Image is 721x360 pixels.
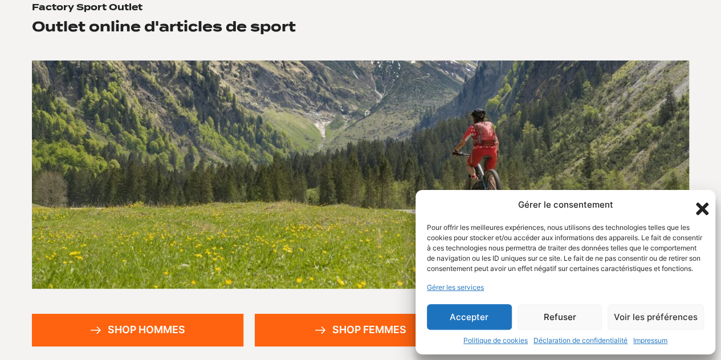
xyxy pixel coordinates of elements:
a: Gérer les services [427,282,484,293]
a: Déclaration de confidentialité [533,335,628,346]
button: Accepter [427,304,512,330]
div: Gérer le consentement [518,199,613,212]
h2: Outlet online d'articles de sport [32,18,296,36]
h1: Factory Sport Outlet [32,2,142,13]
a: Shop hommes [32,314,243,346]
a: Shop femmes [255,314,466,346]
a: Impressum [633,335,667,346]
button: Voir les préférences [608,304,704,330]
a: Politique de cookies [463,335,528,346]
div: Pour offrir les meilleures expériences, nous utilisons des technologies telles que les cookies po... [427,223,703,274]
div: Fermer la boîte de dialogue [693,199,704,211]
button: Refuser [518,304,602,330]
